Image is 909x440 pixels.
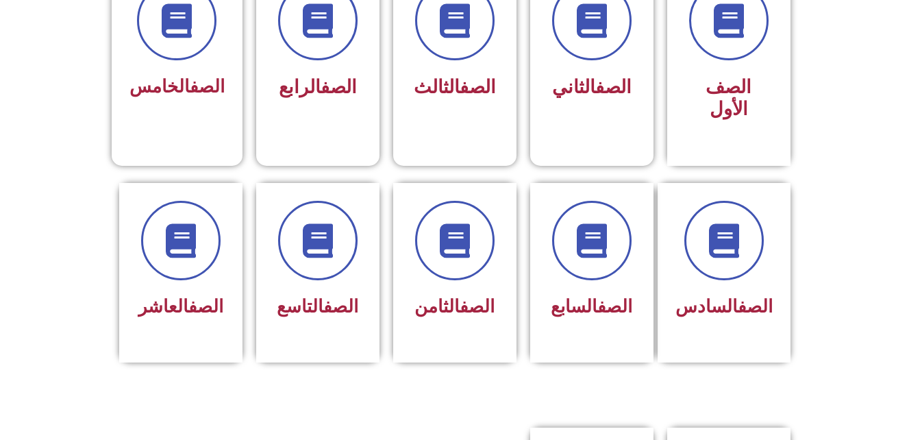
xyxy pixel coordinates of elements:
span: الثاني [552,76,632,98]
span: الثالث [414,76,496,98]
a: الصف [460,296,495,317]
span: السادس [675,296,773,317]
span: الخامس [129,76,225,97]
span: التاسع [277,296,358,317]
a: الصف [188,296,223,317]
a: الصف [321,76,357,98]
a: الصف [460,76,496,98]
a: الصف [738,296,773,317]
a: الصف [597,296,632,317]
a: الصف [323,296,358,317]
span: العاشر [138,296,223,317]
span: الثامن [414,296,495,317]
span: الرابع [279,76,357,98]
a: الصف [595,76,632,98]
span: الصف الأول [706,76,751,120]
a: الصف [190,76,225,97]
span: السابع [551,296,632,317]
